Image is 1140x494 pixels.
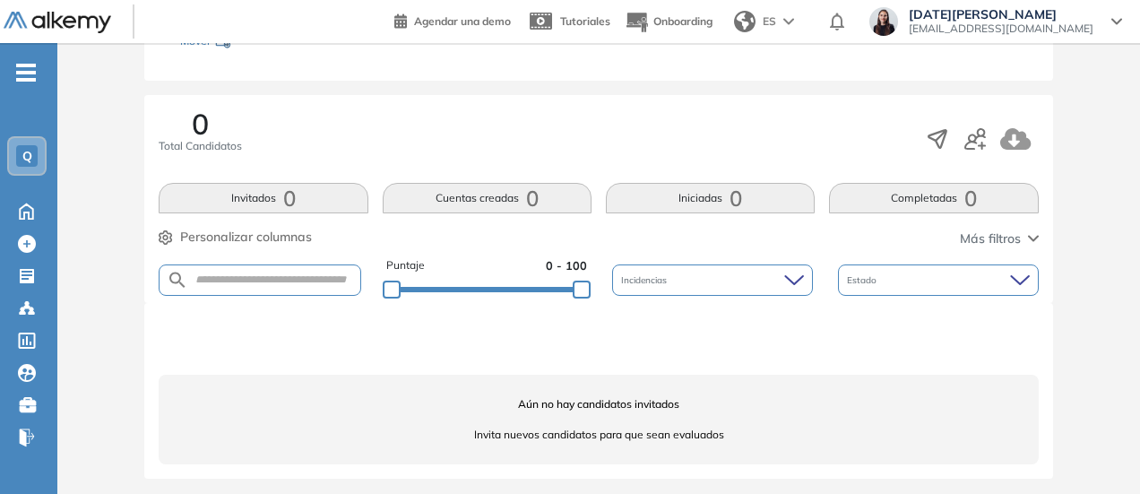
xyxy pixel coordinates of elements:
iframe: Chat Widget [1050,408,1140,494]
span: Total Candidatos [159,138,242,154]
span: Puntaje [386,257,425,274]
span: Agendar una demo [414,14,511,28]
button: Más filtros [960,230,1039,248]
span: Aún no hay candidatos invitados [159,396,1038,412]
span: Estado [847,273,880,287]
div: Widget de chat [1050,408,1140,494]
span: [DATE][PERSON_NAME] [909,7,1093,22]
span: 0 [192,109,209,138]
img: SEARCH_ALT [167,269,188,291]
span: [EMAIL_ADDRESS][DOMAIN_NAME] [909,22,1093,36]
img: world [734,11,756,32]
span: Personalizar columnas [180,228,312,247]
button: Invitados0 [159,183,367,213]
button: Cuentas creadas0 [383,183,592,213]
span: Incidencias [621,273,670,287]
button: Iniciadas0 [606,183,815,213]
img: arrow [783,18,794,25]
span: Invita nuevos candidatos para que sean evaluados [159,427,1038,443]
img: Logo [4,12,111,34]
button: Onboarding [625,3,712,41]
span: Q [22,149,32,163]
span: Más filtros [960,230,1021,248]
span: Tutoriales [560,14,610,28]
div: Estado [838,264,1039,296]
a: Agendar una demo [394,9,511,30]
button: Personalizar columnas [159,228,312,247]
span: ES [763,13,776,30]
span: 0 - 100 [546,257,587,274]
span: Onboarding [653,14,712,28]
i: - [16,71,36,74]
div: Incidencias [612,264,813,296]
button: Completadas0 [829,183,1038,213]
